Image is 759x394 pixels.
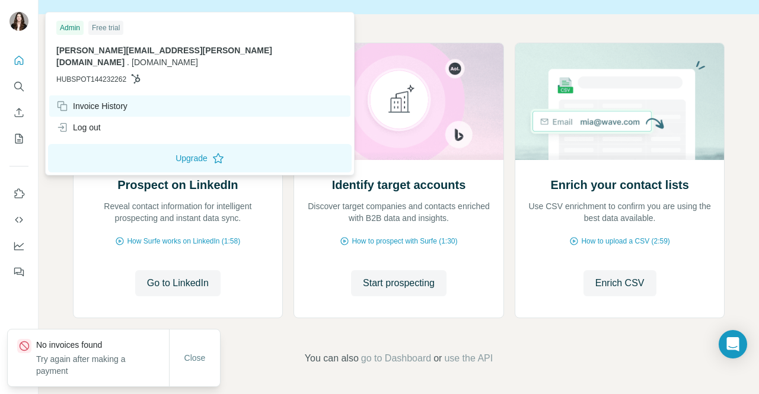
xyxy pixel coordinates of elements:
[56,100,127,112] div: Invoice History
[88,21,123,35] div: Free trial
[9,12,28,31] img: Avatar
[294,43,504,160] img: Identify target accounts
[176,347,214,369] button: Close
[147,276,209,290] span: Go to LinkedIn
[9,102,28,123] button: Enrich CSV
[719,330,747,358] div: Open Intercom Messenger
[581,236,669,246] span: How to upload a CSV (2:59)
[56,21,84,35] div: Admin
[444,351,493,366] button: use the API
[48,144,352,172] button: Upgrade
[132,57,198,67] span: [DOMAIN_NAME]
[127,236,240,246] span: How Surfe works on LinkedIn (1:58)
[9,50,28,71] button: Quick start
[9,209,28,230] button: Use Surfe API
[332,177,466,193] h2: Identify target accounts
[550,177,688,193] h2: Enrich your contact lists
[363,276,435,290] span: Start prospecting
[135,270,221,296] button: Go to LinkedIn
[56,121,101,133] div: Log out
[184,352,206,364] span: Close
[56,46,272,67] span: [PERSON_NAME][EMAIL_ADDRESS][PERSON_NAME][DOMAIN_NAME]
[9,183,28,204] button: Use Surfe on LinkedIn
[127,57,129,67] span: .
[527,200,713,224] p: Use CSV enrichment to confirm you are using the best data available.
[9,235,28,257] button: Dashboard
[9,76,28,97] button: Search
[515,43,725,160] img: Enrich your contact lists
[583,270,656,296] button: Enrich CSV
[85,200,271,224] p: Reveal contact information for intelligent prospecting and instant data sync.
[36,353,169,377] p: Try again after making a payment
[9,128,28,149] button: My lists
[56,74,126,85] span: HUBSPOT144232262
[352,236,457,246] span: How to prospect with Surfe (1:30)
[306,200,492,224] p: Discover target companies and contacts enriched with B2B data and insights.
[36,339,169,351] p: No invoices found
[9,261,28,283] button: Feedback
[361,351,431,366] button: go to Dashboard
[595,276,645,290] span: Enrich CSV
[433,351,442,366] span: or
[117,177,238,193] h2: Prospect on LinkedIn
[305,351,359,366] span: You can also
[351,270,447,296] button: Start prospecting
